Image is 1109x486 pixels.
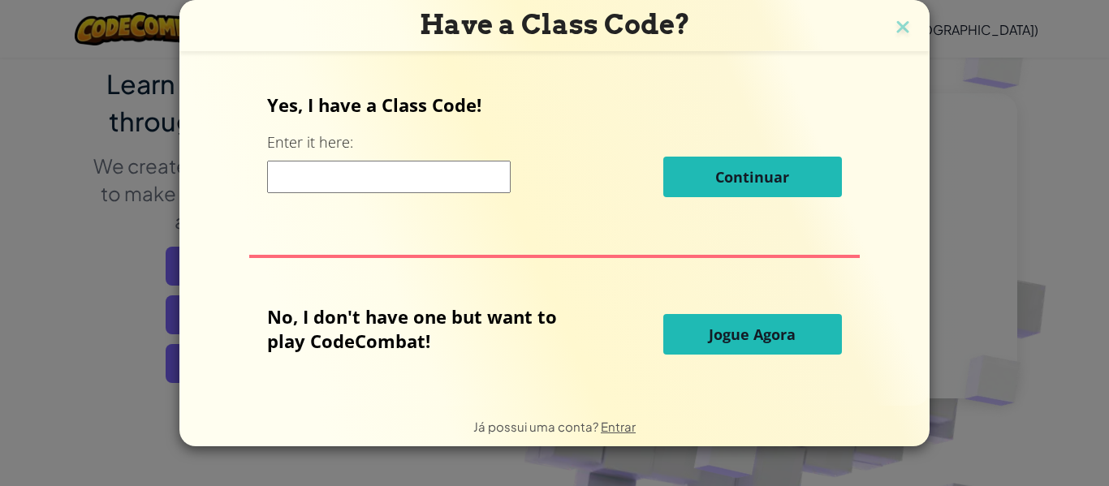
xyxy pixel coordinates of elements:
a: Entrar [601,419,636,434]
p: Yes, I have a Class Code! [267,92,841,117]
label: Enter it here: [267,132,353,153]
span: Jogue Agora [709,325,796,344]
button: Jogue Agora [663,314,842,355]
button: Continuar [663,157,842,197]
p: No, I don't have one but want to play CodeCombat! [267,304,581,353]
span: Continuar [715,167,789,187]
span: Já possui uma conta? [473,419,601,434]
span: Have a Class Code? [420,8,690,41]
img: close icon [892,16,913,41]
